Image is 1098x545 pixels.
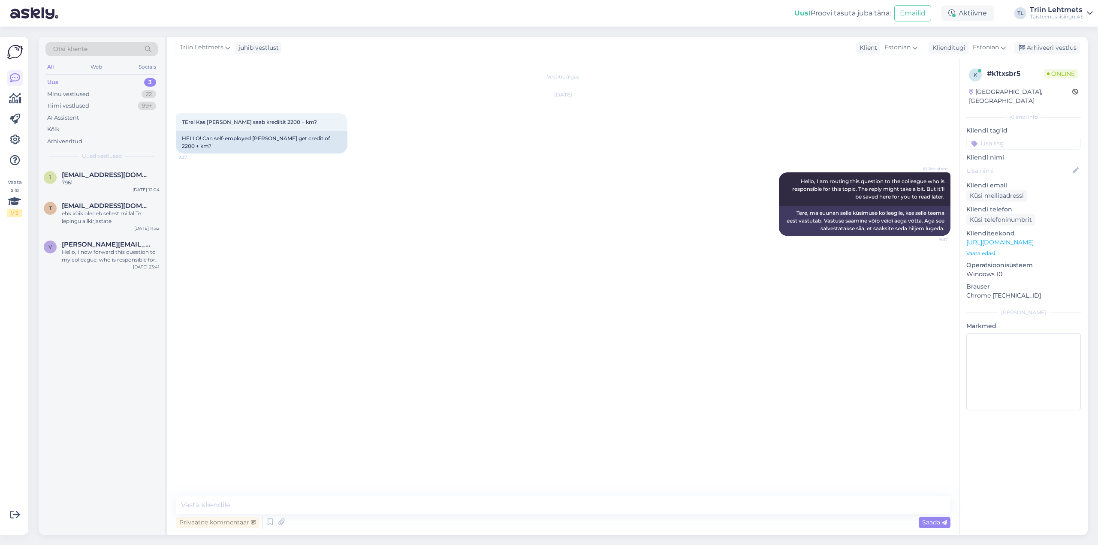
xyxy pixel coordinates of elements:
span: t [49,205,52,211]
div: Täisteenusliisingu AS [1030,13,1083,20]
span: treskanor.ou@gmail.com [62,202,151,210]
div: Küsi telefoninumbrit [966,214,1035,226]
div: [GEOGRAPHIC_DATA], [GEOGRAPHIC_DATA] [969,87,1072,105]
div: Privaatne kommentaar [176,517,259,528]
div: Web [89,61,104,72]
input: Lisa tag [966,137,1081,150]
p: Operatsioonisüsteem [966,261,1081,270]
span: j [49,174,51,181]
button: Emailid [894,5,931,21]
span: k [974,72,977,78]
p: Klienditeekond [966,229,1081,238]
a: [URL][DOMAIN_NAME] [966,238,1034,246]
span: 9:37 [916,236,948,243]
div: # k1txsbr5 [987,69,1044,79]
div: 7961 [62,179,160,187]
div: Tere, ma suunan selle küsimuse kolleegile, kes selle teema eest vastutab. Vastuse saamine võib ve... [779,206,950,236]
a: Triin LehtmetsTäisteenusliisingu AS [1030,6,1093,20]
p: Kliendi email [966,181,1081,190]
div: Aktiivne [941,6,994,21]
span: v [48,244,52,250]
div: Uus [47,78,58,87]
div: Proovi tasuta juba täna: [794,8,891,18]
div: 99+ [138,102,156,110]
div: Hello, I now forward this question to my colleague, who is responsible for this. The reply will b... [62,248,160,264]
div: juhib vestlust [235,43,279,52]
div: Kliendi info [966,113,1081,121]
span: AI Assistent [916,166,948,172]
div: Vestlus algas [176,73,950,81]
p: Kliendi nimi [966,153,1081,162]
span: vladimir@tootajad.ee [62,241,151,248]
div: Klienditugi [929,43,965,52]
p: Kliendi tag'id [966,126,1081,135]
div: 22 [142,90,156,99]
div: [PERSON_NAME] [966,309,1081,316]
span: Saada [922,518,947,526]
div: Arhiveeri vestlus [1014,42,1080,54]
span: Uued vestlused [82,152,122,160]
div: Kõik [47,125,60,134]
div: [DATE] 12:04 [133,187,160,193]
span: jevgenija.miloserdova@tele2.com [62,171,151,179]
div: Tiimi vestlused [47,102,89,110]
div: [DATE] [176,91,950,99]
img: Askly Logo [7,44,23,60]
div: HELLO! Can self-employed [PERSON_NAME] get credit of 2200 + km? [176,131,347,154]
span: Estonian [884,43,911,52]
div: 1 / 3 [7,209,22,217]
div: AI Assistent [47,114,79,122]
span: Otsi kliente [53,45,87,54]
p: Brauser [966,282,1081,291]
input: Lisa nimi [967,166,1071,175]
div: Socials [137,61,158,72]
span: Estonian [973,43,999,52]
div: 3 [144,78,156,87]
div: Küsi meiliaadressi [966,190,1027,202]
span: TEre! Kas [PERSON_NAME] saab krediitit 2200 + km? [182,119,317,125]
div: TL [1014,7,1026,19]
div: [DATE] 11:52 [134,225,160,232]
div: Vaata siia [7,178,22,217]
p: Kliendi telefon [966,205,1081,214]
p: Windows 10 [966,270,1081,279]
div: All [45,61,55,72]
div: Klient [856,43,877,52]
p: Märkmed [966,322,1081,331]
b: Uus! [794,9,811,17]
p: Vaata edasi ... [966,250,1081,257]
div: Triin Lehtmets [1030,6,1083,13]
span: 9:37 [178,154,211,160]
p: Chrome [TECHNICAL_ID] [966,291,1081,300]
div: Arhiveeritud [47,137,82,146]
span: Hello, I am routing this question to the colleague who is responsible for this topic. The reply m... [792,178,946,200]
div: Minu vestlused [47,90,90,99]
div: [DATE] 23:41 [133,264,160,270]
span: Online [1044,69,1078,78]
div: ehk kõik oleneb sellest millal Te lepingu allkirjastate [62,210,160,225]
span: Triin Lehtmets [180,43,223,52]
